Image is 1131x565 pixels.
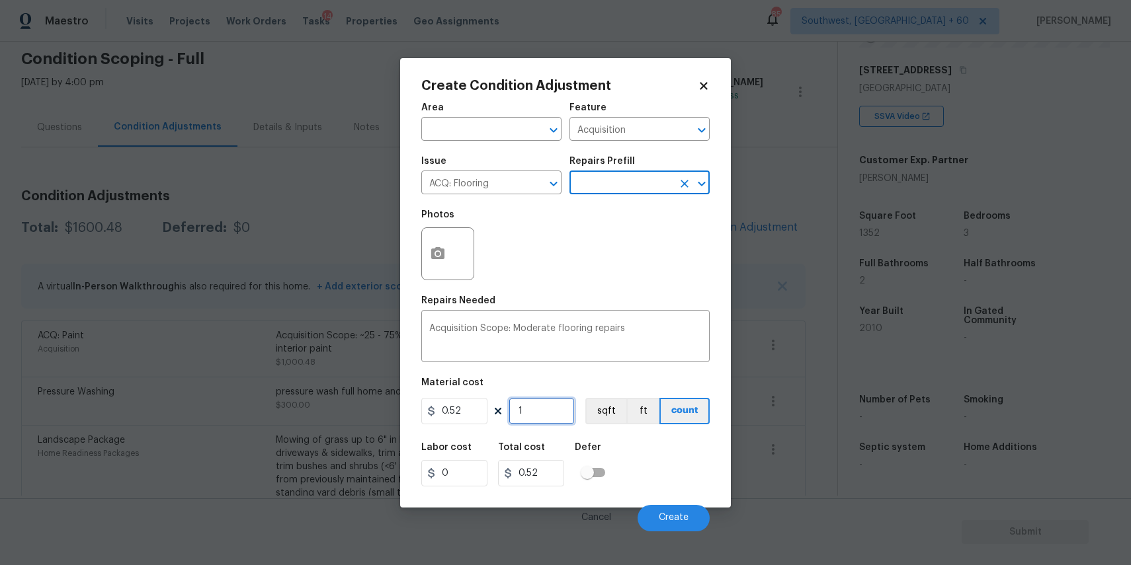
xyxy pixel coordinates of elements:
button: ft [626,398,659,424]
h5: Repairs Prefill [569,157,635,166]
button: Clear [675,174,694,193]
button: Cancel [560,505,632,531]
button: Open [544,121,563,139]
span: Create [659,513,689,523]
h5: Issue [421,157,446,166]
button: Open [544,174,563,193]
h5: Photos [421,210,454,219]
button: Open [692,174,711,193]
button: Create [638,505,710,531]
h5: Repairs Needed [421,296,495,305]
h5: Area [421,103,444,112]
span: Cancel [581,513,611,523]
h5: Labor cost [421,443,472,452]
button: Open [692,121,711,139]
h5: Total cost [498,443,545,452]
button: count [659,398,710,424]
h5: Feature [569,103,607,112]
h5: Material cost [421,378,483,387]
button: sqft [585,398,626,424]
textarea: Acquisition Scope: Moderate flooring repairs [429,324,702,352]
h2: Create Condition Adjustment [421,79,698,93]
h5: Defer [575,443,601,452]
